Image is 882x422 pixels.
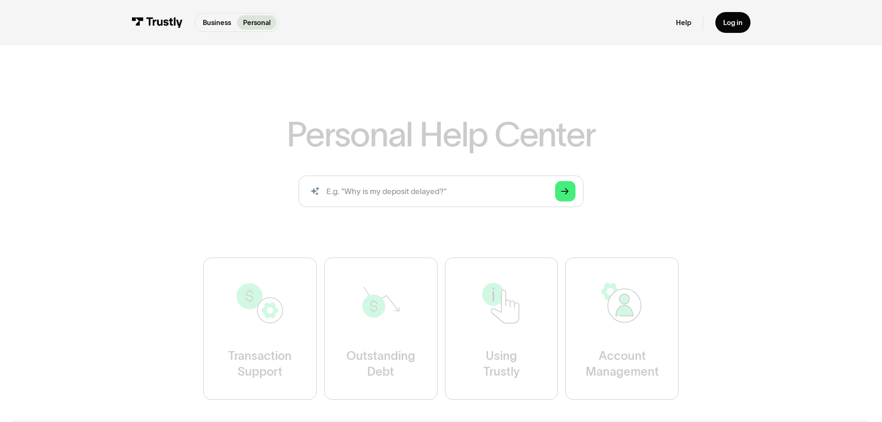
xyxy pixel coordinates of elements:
[243,18,271,28] p: Personal
[586,348,659,380] div: Account Management
[287,117,595,151] h1: Personal Help Center
[346,348,415,380] div: Outstanding Debt
[131,17,182,28] img: Trustly Logo
[324,258,438,400] a: OutstandingDebt
[483,348,519,380] div: Using Trustly
[237,15,276,30] a: Personal
[203,18,231,28] p: Business
[445,258,558,400] a: UsingTrustly
[565,258,679,400] a: AccountManagement
[723,18,743,27] div: Log in
[715,12,751,33] a: Log in
[676,18,691,27] a: Help
[203,258,317,400] a: TransactionSupport
[299,176,583,207] input: search
[228,348,292,380] div: Transaction Support
[197,15,237,30] a: Business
